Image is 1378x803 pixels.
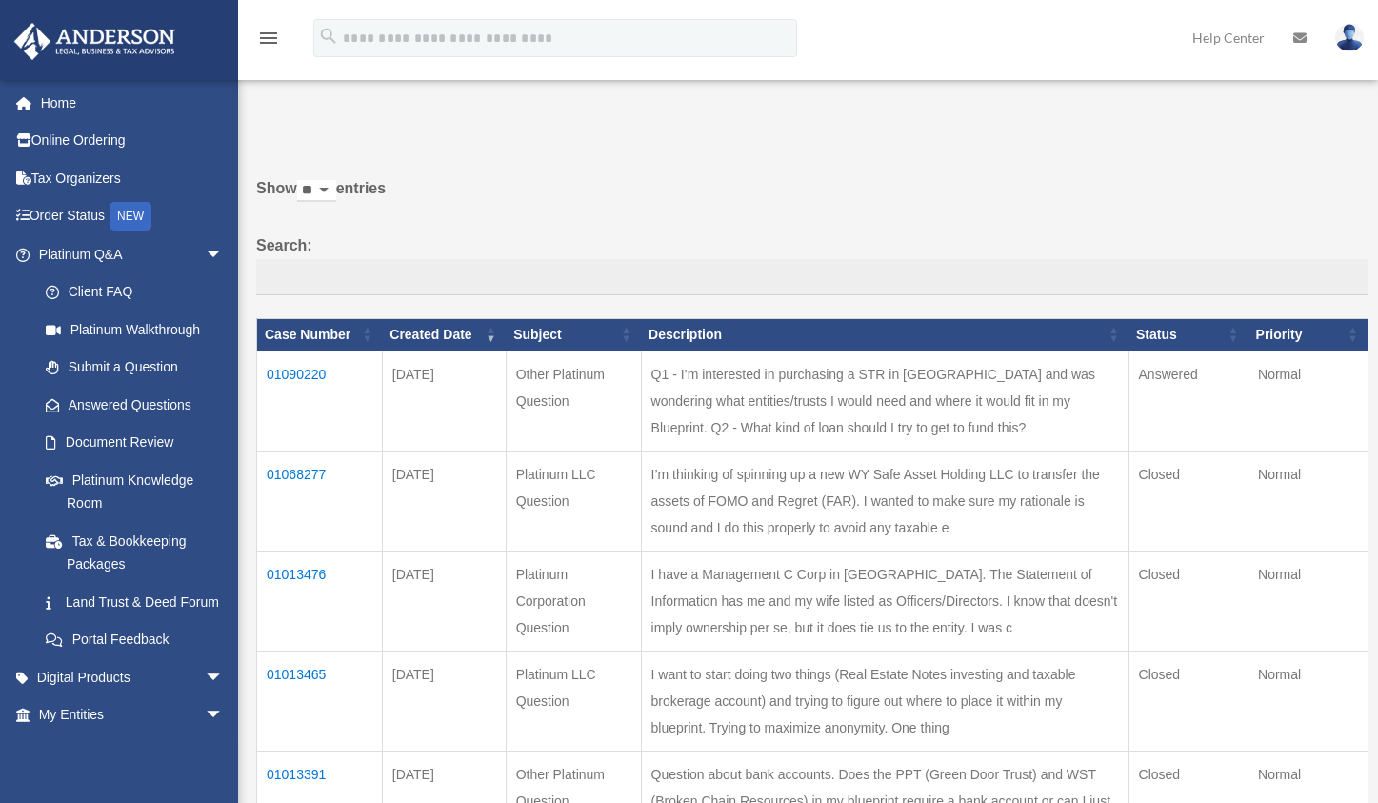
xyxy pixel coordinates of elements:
th: Case Number: activate to sort column ascending [257,318,383,351]
th: Created Date: activate to sort column ascending [382,318,506,351]
th: Priority: activate to sort column ascending [1248,318,1368,351]
a: Platinum Walkthrough [27,311,243,349]
th: Subject: activate to sort column ascending [506,318,641,351]
td: 01068277 [257,451,383,551]
a: My [PERSON_NAME] Teamarrow_drop_down [13,733,252,772]
i: search [318,26,339,47]
a: Answered Questions [27,386,233,424]
td: I’m thinking of spinning up a new WY Safe Asset Holding LLC to transfer the assets of FOMO and Re... [641,451,1128,551]
img: User Pic [1335,24,1364,51]
td: 01013476 [257,551,383,651]
td: Platinum LLC Question [506,651,641,751]
img: Anderson Advisors Platinum Portal [9,23,181,60]
div: NEW [110,202,151,231]
label: Search: [256,232,1368,295]
td: [DATE] [382,551,506,651]
select: Showentries [297,180,336,202]
input: Search: [256,259,1368,295]
a: Land Trust & Deed Forum [27,583,243,621]
th: Description: activate to sort column ascending [641,318,1128,351]
a: Online Ordering [13,122,252,160]
span: arrow_drop_down [205,658,243,697]
a: Digital Productsarrow_drop_down [13,658,252,696]
td: Q1 - I’m interested in purchasing a STR in [GEOGRAPHIC_DATA] and was wondering what entities/trus... [641,351,1128,451]
td: Answered [1128,351,1248,451]
td: Closed [1128,551,1248,651]
a: Client FAQ [27,273,243,311]
span: arrow_drop_down [205,733,243,773]
td: [DATE] [382,651,506,751]
a: Home [13,84,252,122]
td: Other Platinum Question [506,351,641,451]
td: [DATE] [382,351,506,451]
a: menu [257,33,280,50]
a: Tax & Bookkeeping Packages [27,522,243,583]
a: Tax Organizers [13,159,252,197]
td: Normal [1248,351,1368,451]
td: Normal [1248,551,1368,651]
a: My Entitiesarrow_drop_down [13,696,252,734]
span: arrow_drop_down [205,696,243,735]
span: arrow_drop_down [205,235,243,274]
td: Closed [1128,451,1248,551]
td: Platinum Corporation Question [506,551,641,651]
td: [DATE] [382,451,506,551]
td: 01013465 [257,651,383,751]
a: Platinum Q&Aarrow_drop_down [13,235,243,273]
label: Show entries [256,175,1368,221]
td: I have a Management C Corp in [GEOGRAPHIC_DATA]. The Statement of Information has me and my wife ... [641,551,1128,651]
a: Portal Feedback [27,621,243,659]
td: Normal [1248,651,1368,751]
td: I want to start doing two things (Real Estate Notes investing and taxable brokerage account) and ... [641,651,1128,751]
a: Platinum Knowledge Room [27,461,243,522]
td: Closed [1128,651,1248,751]
td: 01090220 [257,351,383,451]
td: Platinum LLC Question [506,451,641,551]
i: menu [257,27,280,50]
td: Normal [1248,451,1368,551]
th: Status: activate to sort column ascending [1128,318,1248,351]
a: Document Review [27,424,243,462]
a: Submit a Question [27,349,243,387]
a: Order StatusNEW [13,197,252,236]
